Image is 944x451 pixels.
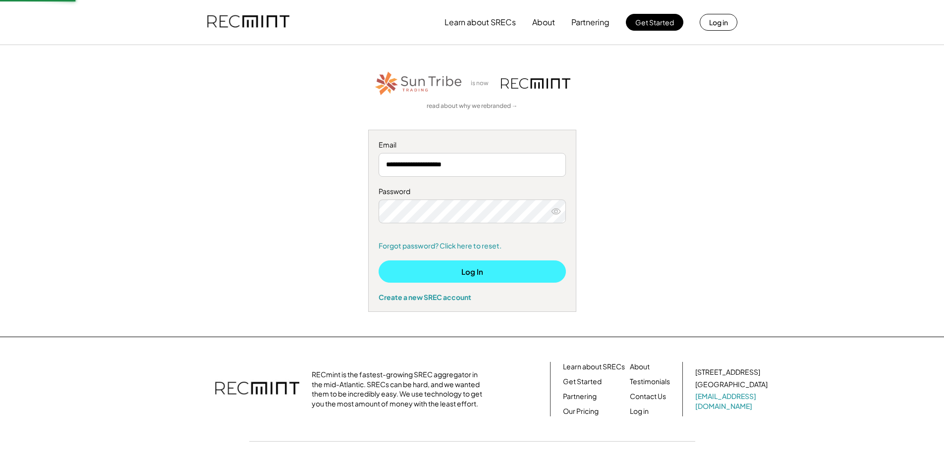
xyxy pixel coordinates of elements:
[700,14,737,31] button: Log in
[379,187,566,197] div: Password
[312,370,488,408] div: RECmint is the fastest-growing SREC aggregator in the mid-Atlantic. SRECs can be hard, and we wan...
[626,14,683,31] button: Get Started
[501,78,570,89] img: recmint-logotype%403x.png
[444,12,516,32] button: Learn about SRECs
[379,260,566,283] button: Log In
[532,12,555,32] button: About
[630,392,666,401] a: Contact Us
[563,362,625,372] a: Learn about SRECs
[630,377,670,387] a: Testimonials
[207,5,289,39] img: recmint-logotype%403x.png
[379,241,566,251] a: Forgot password? Click here to reset.
[563,392,597,401] a: Partnering
[695,392,770,411] a: [EMAIL_ADDRESS][DOMAIN_NAME]
[571,12,610,32] button: Partnering
[563,377,602,387] a: Get Started
[427,102,518,110] a: read about why we rebranded →
[215,372,299,406] img: recmint-logotype%403x.png
[695,380,768,390] div: [GEOGRAPHIC_DATA]
[695,367,760,377] div: [STREET_ADDRESS]
[563,406,599,416] a: Our Pricing
[379,293,566,301] div: Create a new SREC account
[630,406,649,416] a: Log in
[379,140,566,150] div: Email
[630,362,650,372] a: About
[374,70,463,97] img: STT_Horizontal_Logo%2B-%2BColor.png
[468,79,496,88] div: is now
